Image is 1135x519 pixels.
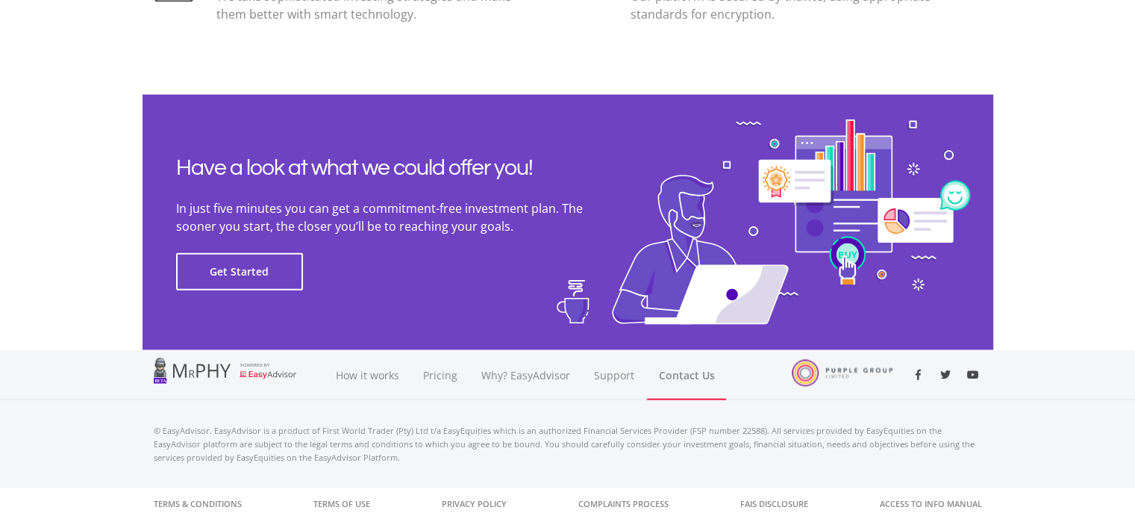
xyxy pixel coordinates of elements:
[176,253,303,290] button: Get Started
[324,350,411,400] a: How it works
[582,350,647,400] a: Support
[154,424,982,464] p: © EasyAdvisor. EasyAdvisor is a product of First World Trader (Pty) Ltd t/a EasyEquities which is...
[176,199,624,235] p: In just five minutes you can get a commitment-free investment plan. The sooner you start, the clo...
[176,155,624,181] h2: Have a look at what we could offer you!
[647,350,726,400] a: Contact Us
[469,350,582,400] a: Why? EasyAdvisor
[411,350,469,400] a: Pricing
